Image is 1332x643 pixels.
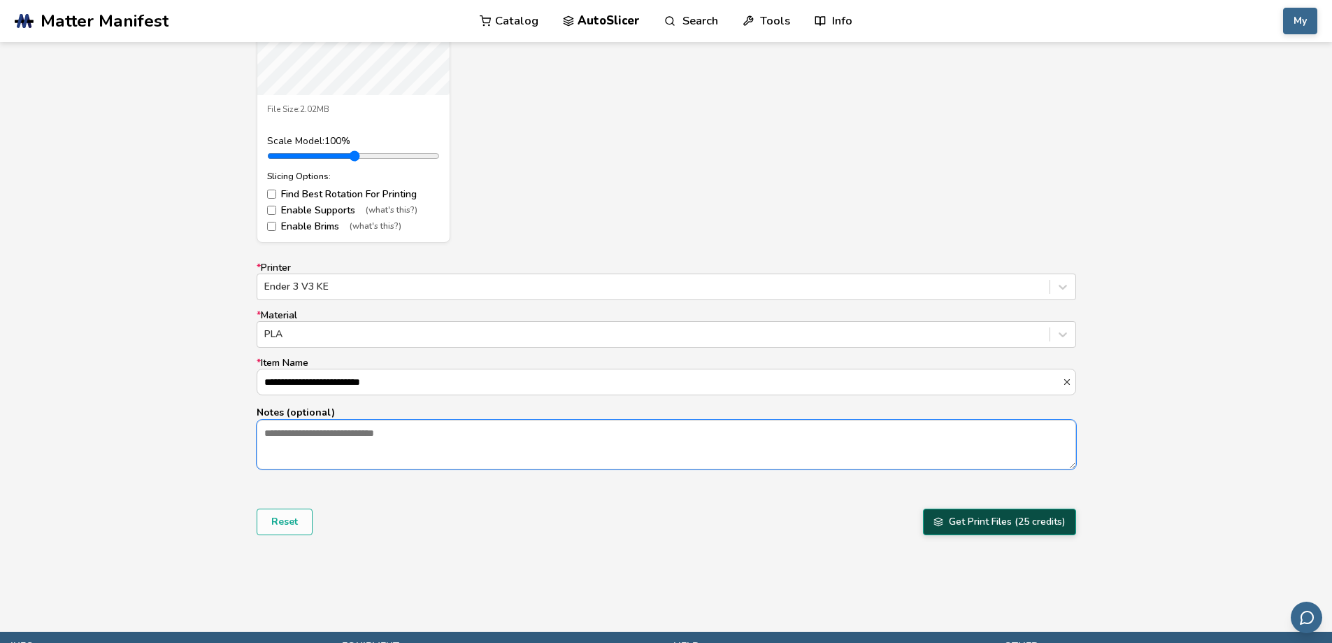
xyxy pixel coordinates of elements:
label: Enable Brims [267,221,440,232]
input: Enable Supports(what's this?) [267,206,276,215]
label: Printer [257,262,1076,300]
label: Enable Supports [267,205,440,216]
span: Matter Manifest [41,11,169,31]
button: Send feedback via email [1291,602,1322,633]
label: Find Best Rotation For Printing [267,189,440,200]
p: Notes (optional) [257,405,1076,420]
input: Find Best Rotation For Printing [267,190,276,199]
div: Scale Model: 100 % [267,136,440,147]
button: My [1283,8,1317,34]
input: Enable Brims(what's this?) [267,222,276,231]
div: File Size: 2.02MB [267,105,440,115]
span: (what's this?) [350,222,401,232]
label: Material [257,310,1076,348]
span: (what's this?) [366,206,417,215]
label: Item Name [257,358,1076,395]
input: *Item Name [257,369,1062,395]
div: Slicing Options: [267,171,440,181]
button: Reset [257,509,313,535]
button: *Item Name [1062,377,1075,387]
textarea: Notes (optional) [257,421,1075,468]
button: Get Print Files (25 credits) [923,509,1076,535]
